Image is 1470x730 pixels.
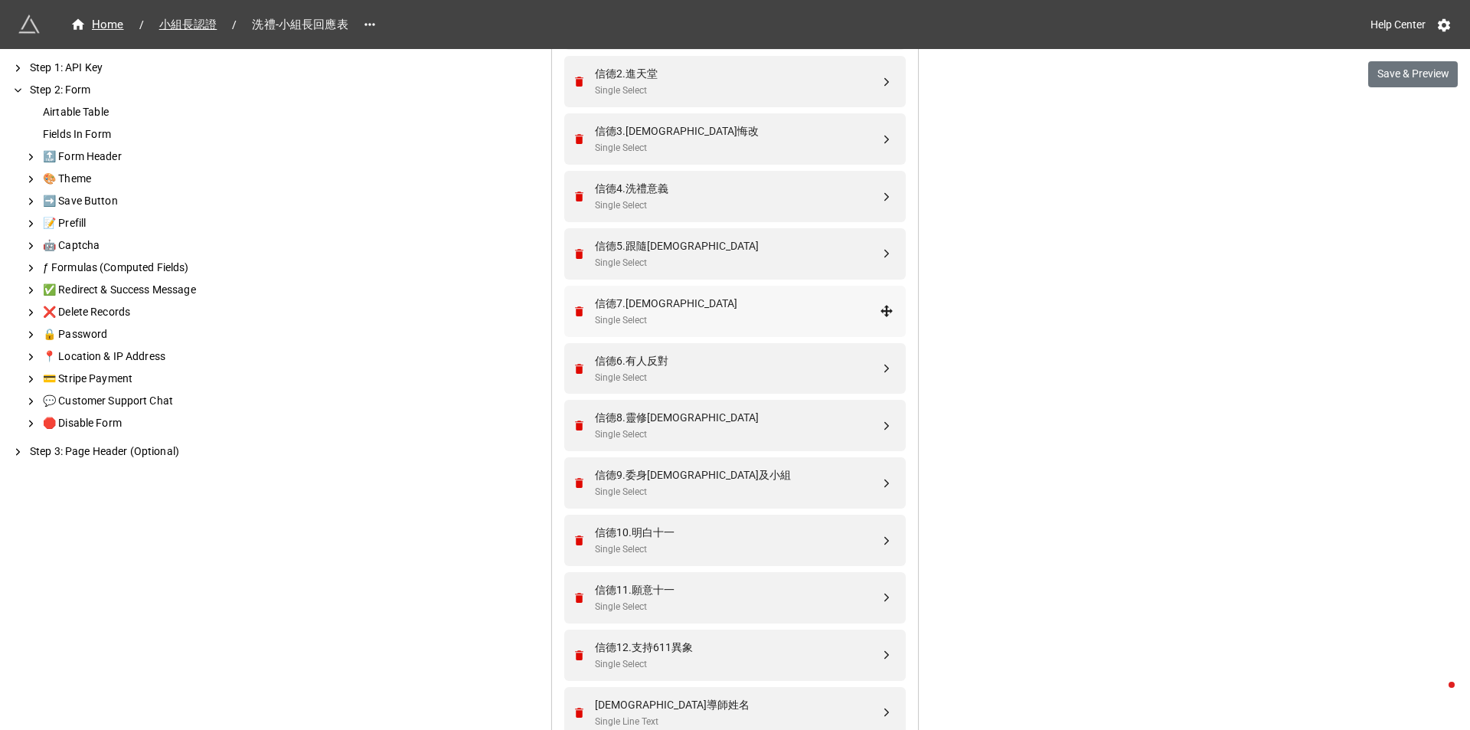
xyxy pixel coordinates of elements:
div: 信德2.進天堂 [595,65,880,82]
div: 信德6.有人反對 [595,352,880,369]
a: Remove [573,534,590,547]
div: 信德11.願意十一 [595,581,880,598]
div: Single Select [595,542,880,557]
div: Single Select [595,141,880,155]
img: miniextensions-icon.73ae0678.png [18,14,40,35]
div: 🔝 Form Header [40,149,245,165]
a: Remove [573,591,590,604]
div: 信德8.靈修[DEMOGRAPHIC_DATA] [595,409,880,426]
button: Save & Preview [1368,61,1458,87]
a: Help Center [1360,11,1436,38]
div: 🤖 Captcha [40,237,245,254]
a: Remove [573,419,590,432]
a: Remove [573,305,590,318]
div: 信德3.[DEMOGRAPHIC_DATA]悔改 [595,123,880,139]
div: 💳 Stripe Payment [40,371,245,387]
nav: breadcrumb [61,15,358,34]
div: ƒ Formulas (Computed Fields) [40,260,245,276]
div: Single Select [595,313,880,328]
div: Fields In Form [40,126,245,142]
div: Single Select [595,485,880,499]
iframe: Intercom live chat [1418,678,1455,715]
a: Remove [573,190,590,203]
div: Step 2: Form [27,82,245,98]
div: 🛑 Disable Form [40,415,245,431]
span: 洗禮-小組長回應表 [243,16,357,34]
div: Single Select [595,83,880,98]
div: Single Select [595,198,880,213]
div: Single Line Text [595,715,880,729]
div: ✅ Redirect & Success Message [40,282,245,298]
div: Step 3: Page Header (Optional) [27,444,245,460]
a: Remove [573,362,590,375]
div: ❌ Delete Records [40,304,245,320]
a: Home [61,15,133,34]
div: 信德12.支持611異象 [595,639,880,656]
div: Home [70,16,124,34]
div: [DEMOGRAPHIC_DATA]導師姓名 [595,696,880,713]
div: 信德9.委身[DEMOGRAPHIC_DATA]及小組 [595,466,880,483]
div: Single Select [595,256,880,270]
div: Airtable Table [40,104,245,120]
a: Remove [573,649,590,662]
div: 💬 Customer Support Chat [40,393,245,409]
a: Remove [573,247,590,260]
div: Single Select [595,371,880,385]
a: 小組長認證 [150,15,227,34]
div: 信德4.洗禮意義 [595,180,880,197]
div: 信德10.明白十一 [595,524,880,541]
div: 🎨 Theme [40,171,245,187]
div: Single Select [595,600,880,614]
a: Remove [573,75,590,88]
a: Remove [573,133,590,146]
div: Single Select [595,427,880,442]
div: 📝 Prefill [40,215,245,231]
span: 小組長認證 [150,16,227,34]
div: ➡️ Save Button [40,193,245,209]
div: 📍 Location & IP Address [40,349,245,365]
div: Single Select [595,657,880,672]
div: 信德7.[DEMOGRAPHIC_DATA] [595,295,880,312]
div: Step 1: API Key [27,60,245,76]
a: Remove [573,476,590,489]
li: / [232,17,237,33]
li: / [139,17,144,33]
div: 信德5.跟隨[DEMOGRAPHIC_DATA] [595,237,880,254]
div: 🔒 Password [40,326,245,342]
a: Remove [573,706,590,719]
